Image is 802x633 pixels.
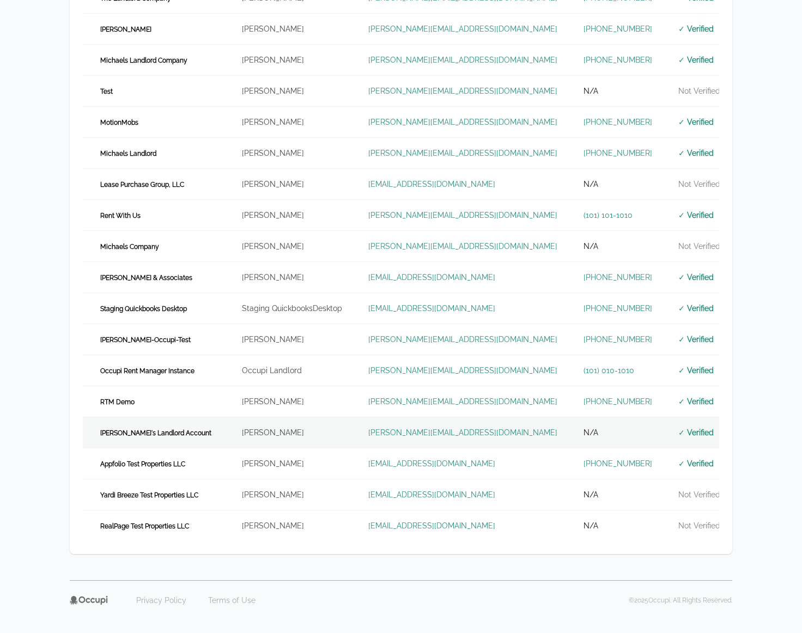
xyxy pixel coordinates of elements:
[229,479,355,510] td: [PERSON_NAME]
[96,55,192,66] span: Michaels Landlord Company
[678,242,720,251] span: Not Verified
[678,273,714,282] span: ✓ Verified
[570,169,665,200] td: N/A
[96,272,197,283] span: [PERSON_NAME] & Associates
[678,335,714,344] span: ✓ Verified
[229,200,355,231] td: [PERSON_NAME]
[229,386,355,417] td: [PERSON_NAME]
[96,241,163,252] span: Michaels Company
[202,592,262,609] a: Terms of Use
[584,25,652,33] a: [PHONE_NUMBER]
[368,335,557,344] a: [PERSON_NAME][EMAIL_ADDRESS][DOMAIN_NAME]
[584,335,652,344] a: [PHONE_NUMBER]
[678,149,714,157] span: ✓ Verified
[570,231,665,262] td: N/A
[96,179,189,190] span: Lease Purchase Group, LLC
[368,304,495,313] a: [EMAIL_ADDRESS][DOMAIN_NAME]
[678,25,714,33] span: ✓ Verified
[229,76,355,107] td: [PERSON_NAME]
[584,304,652,313] a: [PHONE_NUMBER]
[584,149,652,157] a: [PHONE_NUMBER]
[368,428,557,437] a: [PERSON_NAME][EMAIL_ADDRESS][DOMAIN_NAME]
[584,118,652,126] a: [PHONE_NUMBER]
[678,56,714,64] span: ✓ Verified
[368,118,557,126] a: [PERSON_NAME][EMAIL_ADDRESS][DOMAIN_NAME]
[96,210,145,221] span: Rent With Us
[570,76,665,107] td: N/A
[368,366,557,375] a: [PERSON_NAME][EMAIL_ADDRESS][DOMAIN_NAME]
[678,521,720,530] span: Not Verified
[368,25,557,33] a: [PERSON_NAME][EMAIL_ADDRESS][DOMAIN_NAME]
[229,417,355,448] td: [PERSON_NAME]
[678,304,714,313] span: ✓ Verified
[96,521,193,532] span: RealPage Test Properties LLC
[368,87,557,95] a: [PERSON_NAME][EMAIL_ADDRESS][DOMAIN_NAME]
[678,180,720,188] span: Not Verified
[96,303,191,314] span: Staging Quickbooks Desktop
[96,148,161,159] span: Michaels Landlord
[368,273,495,282] a: [EMAIL_ADDRESS][DOMAIN_NAME]
[678,397,714,406] span: ✓ Verified
[229,107,355,138] td: [PERSON_NAME]
[678,211,714,220] span: ✓ Verified
[584,56,652,64] a: [PHONE_NUMBER]
[678,87,720,95] span: Not Verified
[678,490,720,499] span: Not Verified
[678,428,714,437] span: ✓ Verified
[96,397,139,407] span: RTM Demo
[96,334,195,345] span: [PERSON_NAME]-Occupi-Test
[368,56,557,64] a: [PERSON_NAME][EMAIL_ADDRESS][DOMAIN_NAME]
[368,180,495,188] a: [EMAIL_ADDRESS][DOMAIN_NAME]
[96,117,143,128] span: MotionMobs
[584,459,652,468] a: [PHONE_NUMBER]
[629,596,732,605] p: © 2025 Occupi. All Rights Reserved.
[130,592,193,609] a: Privacy Policy
[368,459,495,468] a: [EMAIL_ADDRESS][DOMAIN_NAME]
[584,273,652,282] a: [PHONE_NUMBER]
[570,417,665,448] td: N/A
[678,118,714,126] span: ✓ Verified
[229,510,355,541] td: [PERSON_NAME]
[678,366,714,375] span: ✓ Verified
[584,366,634,375] a: (101) 010-1010
[570,510,665,541] td: N/A
[229,448,355,479] td: [PERSON_NAME]
[229,293,355,324] td: Staging QuickbooksDesktop
[96,490,203,501] span: Yardi Breeze Test Properties LLC
[229,355,355,386] td: Occupi Landlord
[229,138,355,169] td: [PERSON_NAME]
[368,490,495,499] a: [EMAIL_ADDRESS][DOMAIN_NAME]
[229,262,355,293] td: [PERSON_NAME]
[678,459,714,468] span: ✓ Verified
[96,24,156,35] span: [PERSON_NAME]
[584,211,633,220] a: (101) 101-1010
[96,366,199,376] span: Occupi Rent Manager Instance
[229,14,355,45] td: [PERSON_NAME]
[368,211,557,220] a: [PERSON_NAME][EMAIL_ADDRESS][DOMAIN_NAME]
[368,397,557,406] a: [PERSON_NAME][EMAIL_ADDRESS][DOMAIN_NAME]
[96,459,190,470] span: Appfolio Test Properties LLC
[96,86,117,97] span: Test
[229,231,355,262] td: [PERSON_NAME]
[368,149,557,157] a: [PERSON_NAME][EMAIL_ADDRESS][DOMAIN_NAME]
[229,45,355,76] td: [PERSON_NAME]
[584,397,652,406] a: [PHONE_NUMBER]
[368,521,495,530] a: [EMAIL_ADDRESS][DOMAIN_NAME]
[368,242,557,251] a: [PERSON_NAME][EMAIL_ADDRESS][DOMAIN_NAME]
[229,169,355,200] td: [PERSON_NAME]
[96,428,216,439] span: [PERSON_NAME]'s Landlord Account
[229,324,355,355] td: [PERSON_NAME]
[570,479,665,510] td: N/A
